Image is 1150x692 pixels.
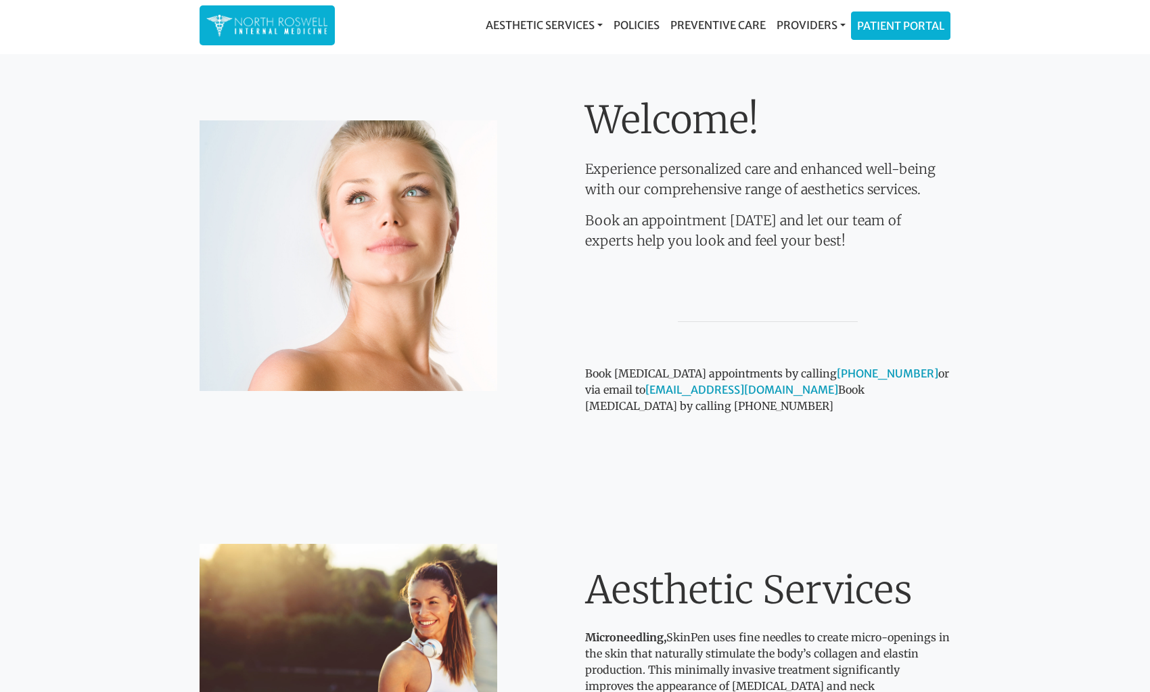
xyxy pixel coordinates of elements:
[837,367,938,380] a: [PHONE_NUMBER]
[480,11,608,39] a: Aesthetic Services
[585,97,950,143] h1: Welcome!
[608,11,665,39] a: Policies
[645,383,838,396] a: [EMAIL_ADDRESS][DOMAIN_NAME]
[585,159,950,200] p: Experience personalized care and enhanced well-being with our comprehensive range of aesthetics s...
[771,11,851,39] a: Providers
[585,568,950,613] h1: Aesthetic Services
[665,11,771,39] a: Preventive Care
[200,120,497,391] img: Image Description
[585,210,950,251] p: Book an appointment [DATE] and let our team of experts help you look and feel your best!
[852,12,950,39] a: Patient Portal
[206,12,328,39] img: North Roswell Internal Medicine
[585,630,666,644] strong: Microneedling,
[585,97,950,414] div: Book [MEDICAL_DATA] appointments by calling or via email to Book [MEDICAL_DATA] by calling [PHONE...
